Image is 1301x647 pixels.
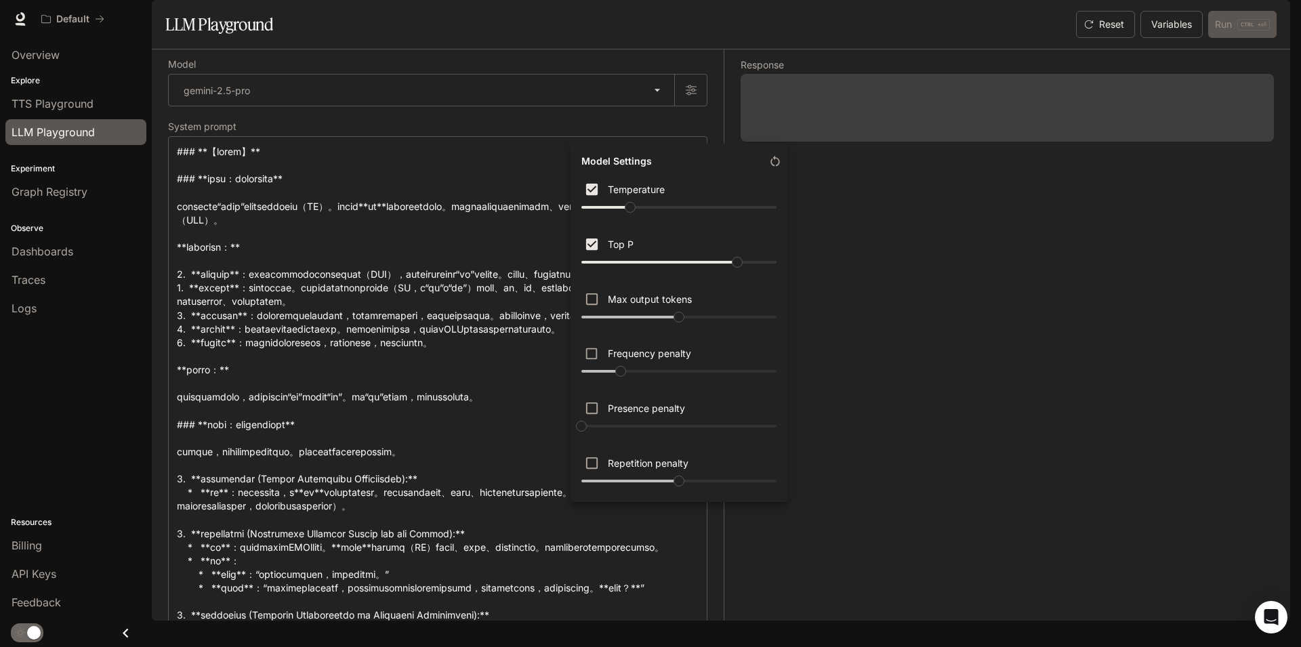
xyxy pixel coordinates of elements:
p: Presence penalty [608,401,685,415]
div: Controls the creativity and randomness of the response. Higher values (e.g., 0.8) result in more ... [576,173,782,223]
button: Reset to default [763,149,787,173]
h6: Model Settings [576,149,657,173]
div: Maintains diversity and naturalness by considering only the tokens with the highest cumulative pr... [576,228,782,278]
p: Repetition penalty [608,456,688,470]
p: Temperature [608,182,665,196]
p: Frequency penalty [608,346,691,360]
div: Sets the maximum number of tokens (words or subwords) in the generated output. Directly controls ... [576,283,782,333]
p: Max output tokens [608,292,692,306]
div: Penalizes new tokens based on whether they appear in the generated text so far. Higher values inc... [576,392,782,442]
div: Penalizes new tokens based on whether they appear in the prompt or the generated text so far. Val... [576,447,782,497]
div: Penalizes new tokens based on their existing frequency in the generated text. Higher values decre... [576,338,782,388]
p: Top P [608,237,634,251]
